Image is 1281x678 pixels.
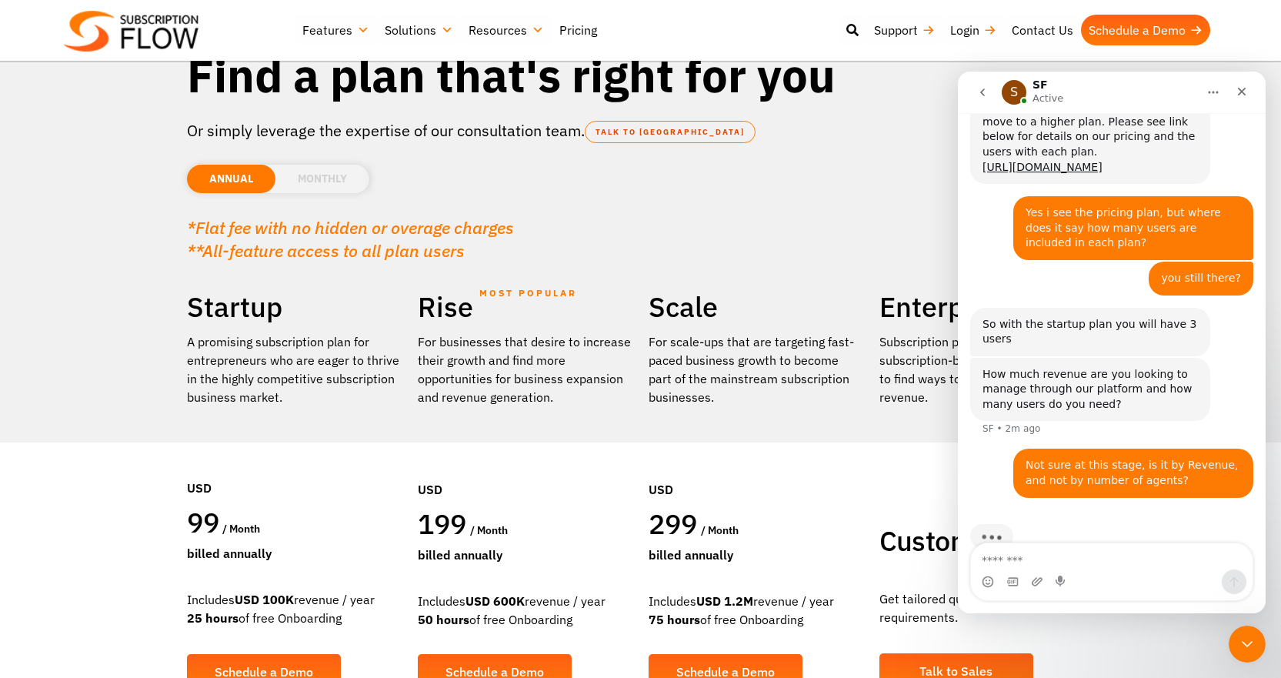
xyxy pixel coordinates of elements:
li: ANNUAL [187,165,275,193]
div: Billed Annually [649,546,864,564]
span: 299 [649,506,698,542]
strong: 50 hours [418,612,469,627]
p: Subscription plan for established subscription-based enterprises aiming to find ways to diversify... [879,332,1095,406]
p: A promising subscription plan for entrepreneurs who are eager to thrive in the highly competitive... [187,332,402,406]
div: Includes revenue / year of free Onboarding [418,592,633,629]
h2: Scale [649,289,864,325]
span: Schedule a Demo [676,666,775,678]
a: Pricing [552,15,605,45]
span: Custom [879,523,974,559]
div: USD [418,434,633,506]
a: Schedule a Demo [1081,15,1210,45]
h2: Startup [187,289,402,325]
div: USD [649,434,864,506]
h2: Rise [418,289,633,325]
span: / month [222,522,260,536]
div: For businesses that desire to increase their growth and find more opportunities for business expa... [418,332,633,406]
span: / month [470,523,508,537]
strong: 25 hours [187,610,239,626]
span: Schedule a Demo [445,666,544,678]
div: USD [187,433,402,505]
div: Includes revenue / year of free Onboarding [187,590,402,627]
span: 99 [187,504,220,540]
strong: 75 hours [649,612,700,627]
a: Contact Us [1004,15,1081,45]
div: Billed Annually [418,546,633,564]
a: Resources [461,15,552,45]
strong: USD 1.2M [696,593,753,609]
li: MONTHLY [275,165,369,193]
iframe: Intercom live chat [1229,626,1266,663]
span: MOST POPULAR [479,276,577,311]
p: Get tailored quote for your custom requirements. [879,589,1095,626]
a: TALK TO [GEOGRAPHIC_DATA] [585,121,756,143]
div: Includes revenue / year of free Onboarding [649,592,864,629]
p: Or simply leverage the expertise of our consultation team. [187,119,1095,142]
span: / month [701,523,739,537]
span: Schedule a Demo [215,666,313,678]
a: Features [295,15,377,45]
span: 199 [418,506,467,542]
span: Talk to Sales [919,665,992,677]
em: *Flat fee with no hidden or overage charges [187,216,514,239]
div: For scale-ups that are targeting fast-paced business growth to become part of the mainstream subs... [649,332,864,406]
h2: Enterprise [879,289,1095,325]
img: Subscriptionflow [64,11,198,52]
em: **All-feature access to all plan users [187,239,465,262]
strong: USD 100K [235,592,294,607]
strong: USD 600K [465,593,525,609]
a: Login [942,15,1004,45]
a: Support [866,15,942,45]
a: Solutions [377,15,461,45]
h1: Find a plan that's right for you [187,46,1095,104]
div: Billed Annually [187,544,402,563]
iframe: Intercom live chat [958,72,1266,613]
